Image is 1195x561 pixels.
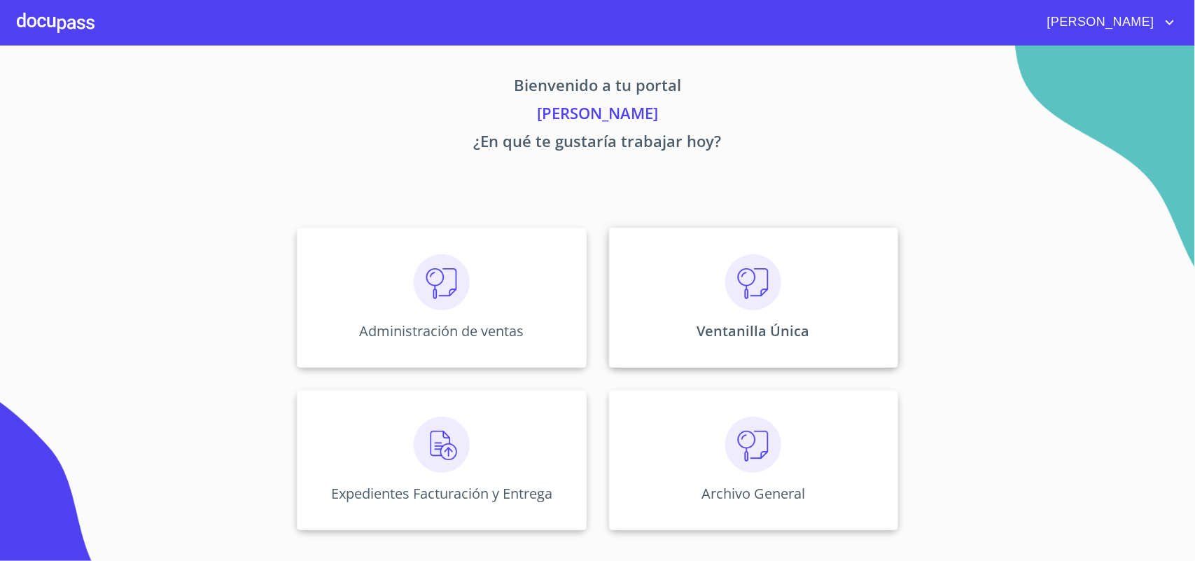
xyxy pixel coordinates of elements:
p: Bienvenido a tu portal [167,74,1029,102]
span: [PERSON_NAME] [1037,11,1161,34]
p: Expedientes Facturación y Entrega [331,484,552,503]
p: ¿En qué te gustaría trabajar hoy? [167,130,1029,158]
img: carga.png [414,417,470,473]
p: Archivo General [701,484,805,503]
p: Ventanilla Única [697,321,810,340]
button: account of current user [1037,11,1178,34]
p: [PERSON_NAME] [167,102,1029,130]
img: consulta.png [725,417,781,473]
p: Administración de ventas [359,321,524,340]
img: consulta.png [414,254,470,310]
img: consulta.png [725,254,781,310]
